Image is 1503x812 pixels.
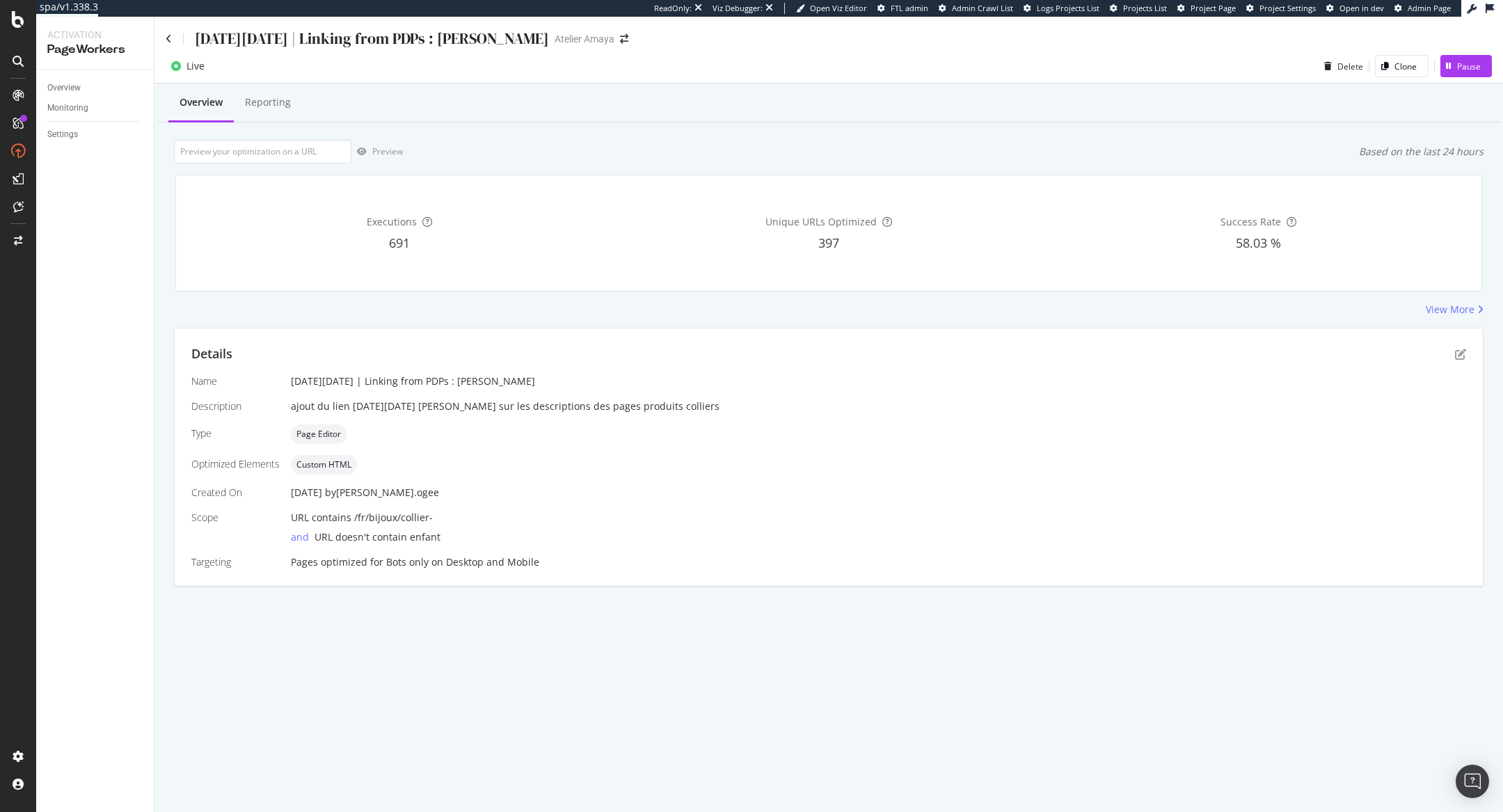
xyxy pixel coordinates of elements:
span: Open in dev [1339,3,1384,13]
span: Custom HTML [296,461,351,469]
div: ajout du lien [DATE][DATE] [PERSON_NAME] sur les descriptions des pages produits colliers [291,399,1466,413]
div: by [PERSON_NAME].ogee [325,486,439,500]
a: Admin Crawl List [939,3,1013,14]
div: Live [186,59,205,73]
span: 58.03 % [1236,234,1281,251]
button: Delete [1319,55,1363,77]
a: View More [1426,303,1484,317]
a: Open in dev [1326,3,1384,14]
div: ReadOnly: [654,3,692,14]
span: Page Editor [296,430,341,438]
div: Open Intercom Messenger [1456,765,1489,798]
div: Desktop and Mobile [446,555,539,569]
a: Overview [47,81,144,95]
span: Projects List [1123,3,1167,13]
div: Description [191,399,280,413]
div: Bots only [386,555,429,569]
div: Scope [191,511,280,525]
div: Overview [47,81,81,95]
div: View More [1426,303,1474,317]
div: Pages optimized for on [291,555,1466,569]
div: neutral label [291,455,357,475]
div: arrow-right-arrow-left [620,34,628,44]
div: Reporting [245,95,291,109]
a: Click to go back [166,34,172,44]
a: FTL admin [877,3,928,14]
a: Open Viz Editor [796,3,867,14]
div: PageWorkers [47,42,143,58]
div: Type [191,427,280,440]
div: Details [191,345,232,363]
div: neutral label [291,424,347,444]
input: Preview your optimization on a URL [174,139,351,164]
span: Admin Crawl List [952,3,1013,13]
a: Projects List [1110,3,1167,14]
span: Success Rate [1220,215,1281,228]
button: Pause [1440,55,1492,77]
div: Activation [47,28,143,42]
a: Monitoring [47,101,144,116]
span: 691 [389,234,410,251]
button: Clone [1375,55,1429,77]
button: Preview [351,141,403,163]
a: Project Page [1177,3,1236,14]
span: Project Page [1191,3,1236,13]
span: Admin Page [1408,3,1451,13]
span: Executions [367,215,417,228]
div: Targeting [191,555,280,569]
div: Clone [1394,61,1417,72]
div: Name [191,374,280,388]
div: Optimized Elements [191,457,280,471]
span: Unique URLs Optimized [765,215,877,228]
a: Project Settings [1246,3,1316,14]
span: URL contains /fr/bijoux/collier- [291,511,433,524]
span: Logs Projects List [1037,3,1099,13]
div: [DATE] [291,486,1466,500]
div: pen-to-square [1455,349,1466,360]
div: Settings [47,127,78,142]
a: Logs Projects List [1024,3,1099,14]
span: Project Settings [1259,3,1316,13]
div: Monitoring [47,101,88,116]
div: Created On [191,486,280,500]
a: Settings [47,127,144,142]
a: Admin Page [1394,3,1451,14]
div: Delete [1337,61,1363,72]
div: and [291,530,315,544]
div: [DATE][DATE] | Linking from PDPs : [PERSON_NAME] [291,374,1466,388]
div: Overview [180,95,223,109]
div: Based on the last 24 hours [1359,145,1484,159]
div: Viz Debugger: [713,3,763,14]
div: [DATE][DATE] | Linking from PDPs : [PERSON_NAME] [195,28,549,49]
div: Preview [372,145,403,157]
span: FTL admin [891,3,928,13]
span: Open Viz Editor [810,3,867,13]
span: URL doesn't contain enfant [315,530,440,543]
span: 397 [818,234,839,251]
div: Atelier Amaya [555,32,614,46]
div: Pause [1457,61,1481,72]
